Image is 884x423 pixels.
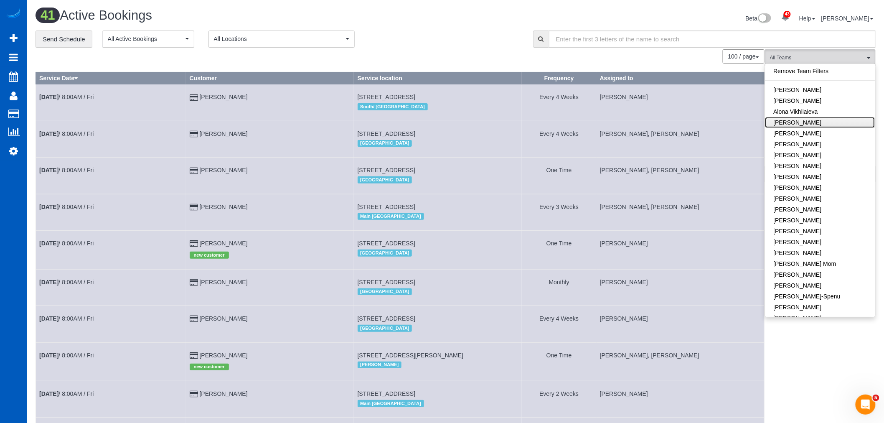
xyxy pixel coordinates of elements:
a: [PERSON_NAME] [765,302,875,313]
a: [PERSON_NAME] [821,15,874,22]
a: [PERSON_NAME] [765,204,875,215]
i: Credit Card Payment [190,168,198,174]
td: Schedule date [36,84,186,121]
td: Assigned to [596,84,764,121]
div: Location [358,138,518,149]
a: [PERSON_NAME] [765,280,875,291]
span: [STREET_ADDRESS] [358,167,415,173]
div: Location [358,359,518,370]
span: [PERSON_NAME] [358,362,401,368]
td: Schedule date [36,269,186,306]
a: [DATE]/ 8:00AM / Fri [39,167,94,173]
td: Customer [186,158,354,194]
i: Credit Card Payment [190,353,198,359]
a: Remove Team Filters [765,66,875,76]
a: [PERSON_NAME] Mom [765,258,875,269]
td: Schedule date [36,306,186,342]
a: [PERSON_NAME] [765,237,875,247]
a: [PERSON_NAME] [765,139,875,150]
a: [DATE]/ 8:00AM / Fri [39,315,94,322]
a: [DATE]/ 8:00AM / Fri [39,352,94,359]
th: Service location [354,72,522,84]
a: [PERSON_NAME] [765,84,875,95]
img: Automaid Logo [5,8,22,20]
button: All Locations [208,31,355,48]
div: Location [358,323,518,334]
h1: Active Bookings [36,8,450,23]
td: Assigned to [596,381,764,418]
td: Customer [186,84,354,121]
td: Frequency [522,194,596,230]
span: South/ [GEOGRAPHIC_DATA] [358,103,428,110]
i: Credit Card Payment [190,131,198,137]
td: Schedule date [36,121,186,157]
i: Credit Card Payment [190,316,198,322]
td: Assigned to [596,231,764,269]
td: Assigned to [596,158,764,194]
span: new customer [190,252,229,258]
i: Credit Card Payment [190,241,198,247]
a: [DATE]/ 8:00AM / Fri [39,204,94,210]
span: 5 [873,395,879,401]
b: [DATE] [39,279,58,285]
td: Customer [186,269,354,306]
span: Main [GEOGRAPHIC_DATA] [358,400,424,407]
a: [PERSON_NAME] [765,193,875,204]
div: Location [358,211,518,222]
span: All Teams [770,54,865,61]
a: [PERSON_NAME] [765,226,875,237]
span: [GEOGRAPHIC_DATA] [358,140,412,147]
span: 43 [784,11,791,18]
td: Schedule date [36,381,186,418]
iframe: Intercom live chat [856,395,876,415]
td: Schedule date [36,194,186,230]
span: [GEOGRAPHIC_DATA] [358,288,412,295]
b: [DATE] [39,352,58,359]
a: 43 [777,8,793,27]
td: Service location [354,158,522,194]
a: Beta [746,15,772,22]
a: [PERSON_NAME] [200,390,248,397]
div: Location [358,286,518,297]
a: [PERSON_NAME] [765,161,875,171]
th: Frequency [522,72,596,84]
td: Service location [354,121,522,157]
a: Alona Vikhliaieva [765,106,875,117]
td: Customer [186,231,354,269]
b: [DATE] [39,94,58,100]
span: [STREET_ADDRESS] [358,390,415,397]
span: 41 [36,8,60,23]
td: Frequency [522,342,596,381]
div: Location [358,174,518,185]
i: Credit Card Payment [190,391,198,397]
span: All Active Bookings [108,35,183,43]
td: Frequency [522,269,596,306]
span: [STREET_ADDRESS][PERSON_NAME] [358,352,464,359]
a: [PERSON_NAME] [200,94,248,100]
td: Frequency [522,158,596,194]
b: [DATE] [39,130,58,137]
b: [DATE] [39,167,58,173]
td: Assigned to [596,121,764,157]
a: [DATE]/ 8:00AM / Fri [39,130,94,137]
div: Location [358,398,518,409]
i: Credit Card Payment [190,280,198,285]
a: [PERSON_NAME] [765,313,875,324]
a: [PERSON_NAME]-Spenu [765,291,875,302]
td: Frequency [522,231,596,269]
a: [DATE]/ 8:00AM / Fri [39,94,94,100]
td: Service location [354,269,522,306]
span: [STREET_ADDRESS] [358,315,415,322]
a: [PERSON_NAME] [765,128,875,139]
a: [PERSON_NAME] [765,150,875,161]
span: [STREET_ADDRESS] [358,94,415,100]
td: Assigned to [596,306,764,342]
a: [PERSON_NAME] [765,247,875,258]
a: [PERSON_NAME] [765,95,875,106]
span: [STREET_ADDRESS] [358,204,415,210]
span: [STREET_ADDRESS] [358,240,415,247]
td: Schedule date [36,231,186,269]
img: New interface [757,13,771,24]
td: Frequency [522,84,596,121]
